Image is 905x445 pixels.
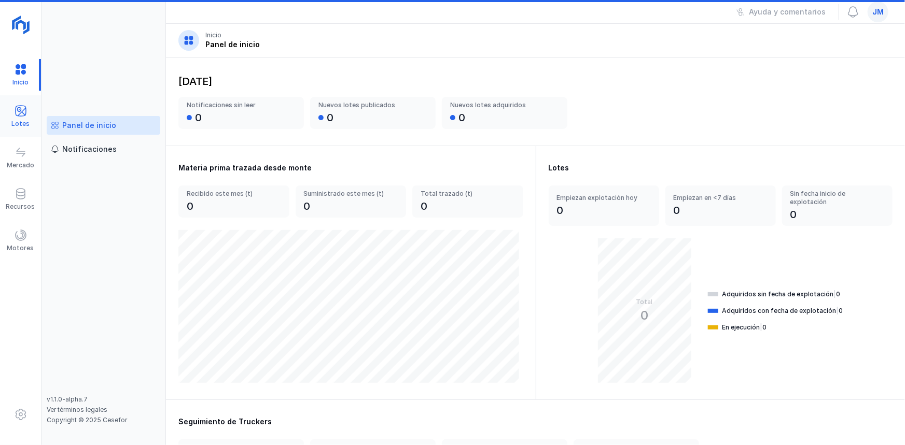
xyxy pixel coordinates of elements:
div: 0 [195,110,202,125]
div: Materia prima trazada desde monte [178,163,523,173]
div: En ejecución 0 [722,323,767,332]
a: Notificaciones [47,140,160,159]
div: Motores [7,244,34,252]
a: Nuevos lotes publicados0 [310,97,436,129]
span: | [760,323,763,331]
div: Panel de inicio [62,120,116,131]
div: Suministrado este mes (t) [304,190,398,198]
div: [DATE] [178,74,893,84]
div: 0 [187,199,193,213]
div: Sin fecha inicio de explotación [790,190,873,206]
a: Ver términos legales [47,406,107,413]
div: Notificaciones [62,144,117,154]
div: Empiezan explotación hoy [557,194,639,202]
div: 0 [674,203,680,218]
div: 0 [421,199,427,213]
div: Ayuda y comentarios [749,7,826,17]
div: Notificaciones sin leer [187,101,284,109]
div: Empiezan en <7 días [674,194,756,202]
div: Lotes [11,120,30,128]
div: Adquiridos sin fecha de explotación 0 [722,290,841,298]
div: Copyright © 2025 Cesefor [47,416,160,424]
a: Notificaciones sin leer0 [178,97,304,129]
span: | [837,307,839,314]
div: Lotes [549,163,893,173]
a: Sin fecha inicio de explotación0 [782,185,893,226]
div: 0 [327,110,333,125]
span: | [834,290,837,298]
div: Panel de inicio [205,39,260,50]
div: 0 [304,199,311,213]
div: Seguimiento de Truckers [178,417,893,427]
div: Nuevos lotes publicados [318,101,416,109]
div: 0 [557,203,564,218]
div: 0 [458,110,465,125]
span: jm [872,7,884,17]
div: Nuevos lotes adquiridos [450,101,548,109]
div: v1.1.0-alpha.7 [47,395,160,404]
a: Nuevos lotes adquiridos0 [442,97,567,129]
div: Recursos [6,203,35,211]
img: logoRight.svg [8,12,34,38]
a: Panel de inicio [47,116,160,135]
a: Empiezan en <7 días0 [665,185,776,226]
div: 0 [790,207,797,222]
button: Ayuda y comentarios [730,3,832,21]
div: Adquiridos con fecha de explotación 0 [722,307,843,315]
div: Total trazado (t) [421,190,515,198]
a: Empiezan explotación hoy0 [549,185,659,226]
div: Recibido este mes (t) [187,190,281,198]
div: Inicio [205,31,221,39]
div: Mercado [7,161,34,169]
